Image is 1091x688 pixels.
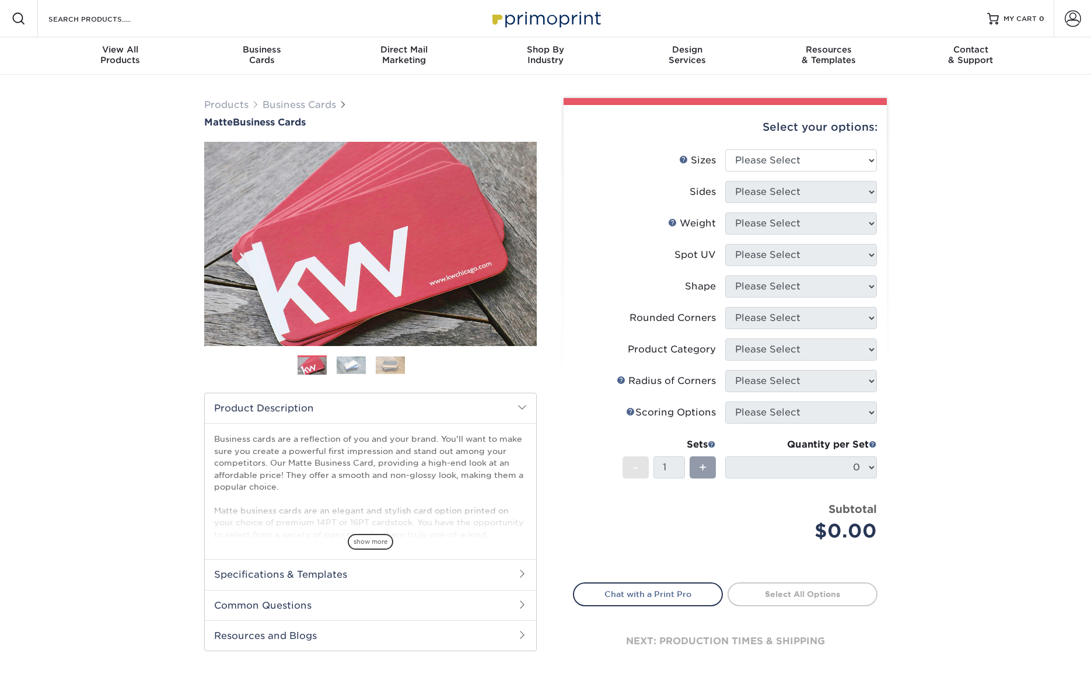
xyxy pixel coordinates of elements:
div: & Support [900,44,1041,65]
a: Shop ByIndustry [475,37,617,75]
div: Industry [475,44,617,65]
h2: Specifications & Templates [205,559,536,589]
span: show more [348,534,393,550]
div: Cards [191,44,333,65]
span: - [633,459,638,476]
span: View All [50,44,191,55]
img: Primoprint [487,6,604,31]
span: Contact [900,44,1041,55]
div: Radius of Corners [617,374,716,388]
div: next: production times & shipping [573,606,877,676]
img: Matte 01 [204,78,537,410]
span: + [699,459,707,476]
div: Sizes [679,153,716,167]
p: Business cards are a reflection of you and your brand. You'll want to make sure you create a powe... [214,433,527,599]
span: 0 [1039,15,1044,23]
a: DesignServices [616,37,758,75]
span: Design [616,44,758,55]
input: SEARCH PRODUCTS..... [47,12,161,26]
span: Shop By [475,44,617,55]
div: Services [616,44,758,65]
div: $0.00 [734,517,877,545]
a: Resources& Templates [758,37,900,75]
h2: Common Questions [205,590,536,620]
a: Contact& Support [900,37,1041,75]
img: Business Cards 04 [415,351,444,380]
div: Sets [623,438,716,452]
div: Shape [685,280,716,294]
div: Sides [690,185,716,199]
span: MY CART [1003,14,1037,24]
strong: Subtotal [828,502,877,515]
a: Business Cards [263,99,336,110]
a: Chat with a Print Pro [573,582,723,606]
h2: Resources and Blogs [205,620,536,651]
img: Business Cards 01 [298,351,327,380]
div: Marketing [333,44,475,65]
div: Scoring Options [626,406,716,420]
div: Spot UV [674,248,716,262]
div: Products [50,44,191,65]
a: BusinessCards [191,37,333,75]
span: Direct Mail [333,44,475,55]
a: MatteBusiness Cards [204,117,537,128]
div: Rounded Corners [630,311,716,325]
span: Resources [758,44,900,55]
div: Weight [668,216,716,231]
div: Quantity per Set [725,438,877,452]
span: Matte [204,117,233,128]
h2: Product Description [205,393,536,423]
img: Business Cards 03 [376,356,405,374]
a: Direct MailMarketing [333,37,475,75]
a: View AllProducts [50,37,191,75]
a: Select All Options [728,582,877,606]
div: & Templates [758,44,900,65]
div: Select your options: [573,105,877,149]
span: Business [191,44,333,55]
div: Product Category [628,343,716,357]
a: Products [204,99,249,110]
h1: Business Cards [204,117,537,128]
img: Business Cards 02 [337,356,366,374]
